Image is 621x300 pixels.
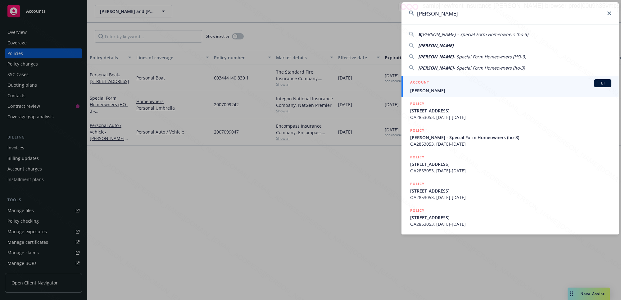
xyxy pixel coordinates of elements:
[596,80,609,86] span: BI
[410,181,424,187] h5: POLICY
[410,207,424,214] h5: POLICY
[401,76,619,97] a: ACCOUNTBI[PERSON_NAME]
[410,167,611,174] span: OA2853053, [DATE]-[DATE]
[454,54,526,60] span: - Special Form Homeowners (HO-3)
[418,43,454,48] span: [PERSON_NAME]
[410,134,611,141] span: [PERSON_NAME] - Special Form Homeowners (ho-3)
[410,87,611,94] span: [PERSON_NAME]
[410,188,611,194] span: [STREET_ADDRESS]
[418,31,421,37] span: B
[401,177,619,204] a: POLICY[STREET_ADDRESS]OA2853053, [DATE]-[DATE]
[410,141,611,147] span: OA2853053, [DATE]-[DATE]
[418,54,454,60] span: [PERSON_NAME]
[410,161,611,167] span: [STREET_ADDRESS]
[418,65,454,71] span: [PERSON_NAME]
[410,127,424,134] h5: POLICY
[410,154,424,160] h5: POLICY
[454,65,525,71] span: - Special Form Homeowners (ho-3)
[410,79,429,87] h5: ACCOUNT
[401,97,619,124] a: POLICY[STREET_ADDRESS]OA2853053, [DATE]-[DATE]
[410,114,611,120] span: OA2853053, [DATE]-[DATE]
[401,124,619,151] a: POLICY[PERSON_NAME] - Special Form Homeowners (ho-3)OA2853053, [DATE]-[DATE]
[421,31,528,37] span: [PERSON_NAME] - Special Form Homeowners (ho-3)
[410,101,424,107] h5: POLICY
[410,107,611,114] span: [STREET_ADDRESS]
[410,214,611,221] span: [STREET_ADDRESS]
[401,2,619,25] input: Search...
[401,204,619,231] a: POLICY[STREET_ADDRESS]OA2853053, [DATE]-[DATE]
[401,151,619,177] a: POLICY[STREET_ADDRESS]OA2853053, [DATE]-[DATE]
[410,221,611,227] span: OA2853053, [DATE]-[DATE]
[410,194,611,201] span: OA2853053, [DATE]-[DATE]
